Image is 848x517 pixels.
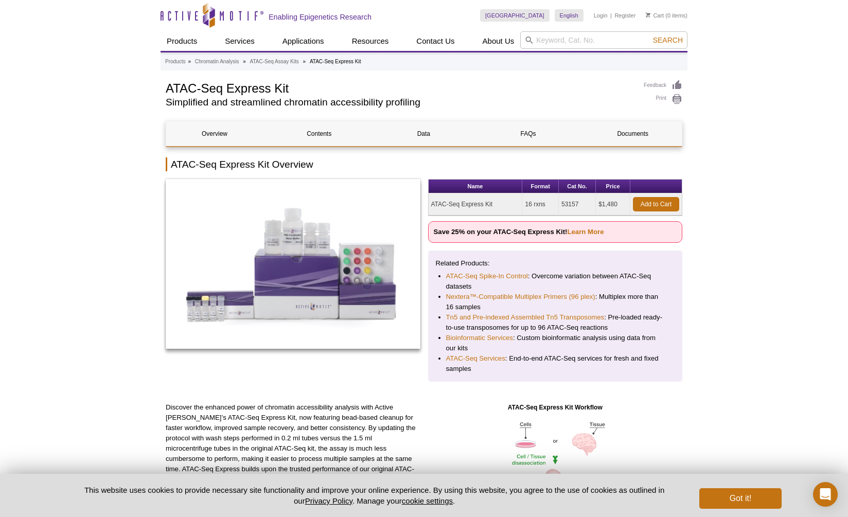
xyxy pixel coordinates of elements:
li: : Pre-loaded ready-to-use transposomes for up to 96 ATAC-Seq reactions [446,312,665,333]
a: Privacy Policy [305,496,352,505]
a: Register [614,12,635,19]
li: : Custom bioinformatic analysis using data from our kits [446,333,665,353]
a: Chromatin Analysis [195,57,239,66]
strong: ATAC-Seq Express Kit Workflow [508,404,603,411]
a: Bioinformatic Services [446,333,513,343]
input: Keyword, Cat. No. [520,31,687,49]
button: Search [650,35,686,45]
a: ATAC-Seq Assay Kits [250,57,299,66]
a: Login [594,12,608,19]
p: Discover the enhanced power of chromatin accessibility analysis with Active [PERSON_NAME]’s ATAC-... [166,402,420,495]
img: ATAC-Seq Express Kit [166,179,420,349]
a: Cart [646,12,664,19]
h1: ATAC-Seq Express Kit [166,80,633,95]
a: ATAC-Seq Services [446,353,505,364]
th: Cat No. [559,180,596,193]
img: Your Cart [646,12,650,17]
li: : Overcome variation between ATAC-Seq datasets [446,271,665,292]
li: | [610,9,612,22]
div: Open Intercom Messenger [813,482,838,507]
a: [GEOGRAPHIC_DATA] [480,9,550,22]
li: : Multiplex more than 16 samples [446,292,665,312]
a: Overview [166,121,263,146]
a: Products [165,57,185,66]
li: » [188,59,191,64]
a: Documents [585,121,681,146]
a: Add to Cart [633,197,679,211]
strong: Save 25% on your ATAC-Seq Express Kit! [434,228,604,236]
li: ATAC-Seq Express Kit [310,59,361,64]
h2: Enabling Epigenetics Research [269,12,372,22]
a: Resources [346,31,395,51]
p: Related Products: [436,258,675,269]
a: Contact Us [410,31,461,51]
th: Format [522,180,559,193]
a: ATAC-Seq Spike-In Control [446,271,528,281]
p: This website uses cookies to provide necessary site functionality and improve your online experie... [66,485,682,506]
h2: Simplified and streamlined chromatin accessibility profiling [166,98,633,107]
li: » [243,59,246,64]
h2: ATAC-Seq Express Kit Overview [166,157,682,171]
a: About Us [476,31,521,51]
a: Contents [271,121,367,146]
li: » [303,59,306,64]
a: English [555,9,584,22]
th: Price [596,180,630,193]
span: Search [653,36,683,44]
a: Print [644,94,682,105]
a: Feedback [644,80,682,91]
button: Got it! [699,488,782,509]
a: Learn More [567,228,604,236]
a: Data [375,121,472,146]
th: Name [429,180,523,193]
td: 16 rxns [522,193,559,216]
a: FAQs [480,121,577,146]
td: ATAC-Seq Express Kit [429,193,523,216]
td: 53157 [559,193,596,216]
a: Applications [276,31,330,51]
td: $1,480 [596,193,630,216]
li: (0 items) [646,9,687,22]
a: Nextera™-Compatible Multiplex Primers (96 plex) [446,292,595,302]
a: Tn5 and Pre-indexed Assembled Tn5 Transposomes [446,312,605,323]
a: Products [161,31,203,51]
a: Services [219,31,261,51]
li: : End-to-end ATAC-Seq services for fresh and fixed samples [446,353,665,374]
button: cookie settings [402,496,453,505]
